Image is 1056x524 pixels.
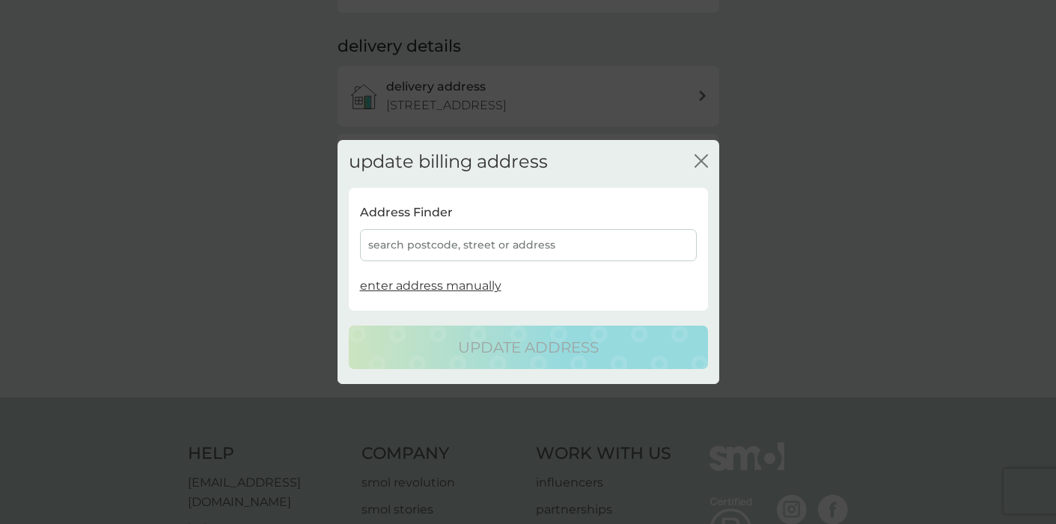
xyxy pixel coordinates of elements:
button: update address [349,326,708,369]
h2: update billing address [349,151,548,173]
div: search postcode, street or address [360,229,697,261]
p: Address Finder [360,203,453,222]
span: enter address manually [360,278,501,293]
button: close [695,154,708,170]
button: enter address manually [360,276,501,296]
p: update address [458,335,599,359]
